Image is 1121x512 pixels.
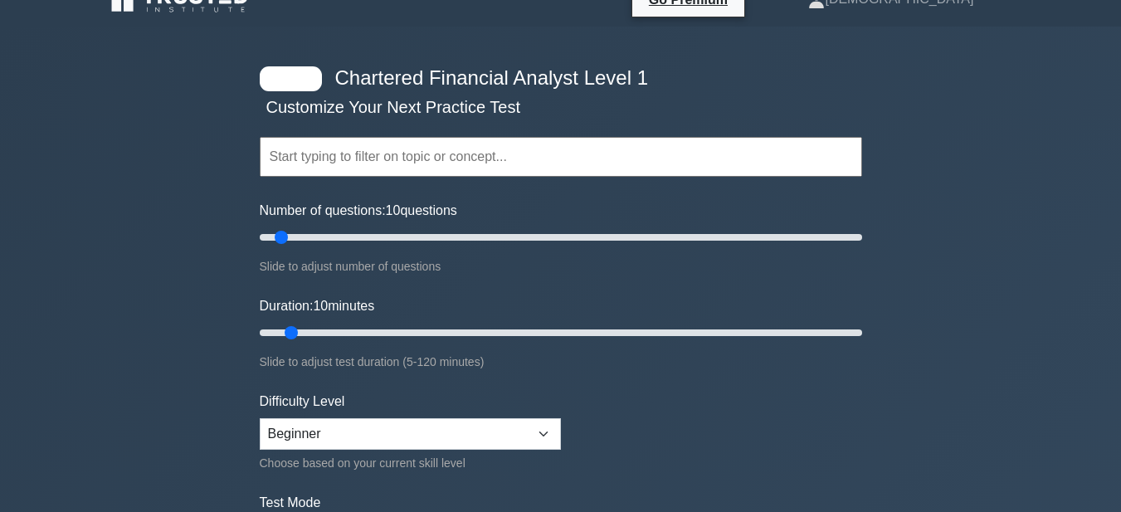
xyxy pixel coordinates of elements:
[260,296,375,316] label: Duration: minutes
[260,453,561,473] div: Choose based on your current skill level
[329,66,781,90] h4: Chartered Financial Analyst Level 1
[260,256,862,276] div: Slide to adjust number of questions
[260,137,862,177] input: Start typing to filter on topic or concept...
[260,201,457,221] label: Number of questions: questions
[260,392,345,412] label: Difficulty Level
[313,299,328,313] span: 10
[260,352,862,372] div: Slide to adjust test duration (5-120 minutes)
[386,203,401,217] span: 10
